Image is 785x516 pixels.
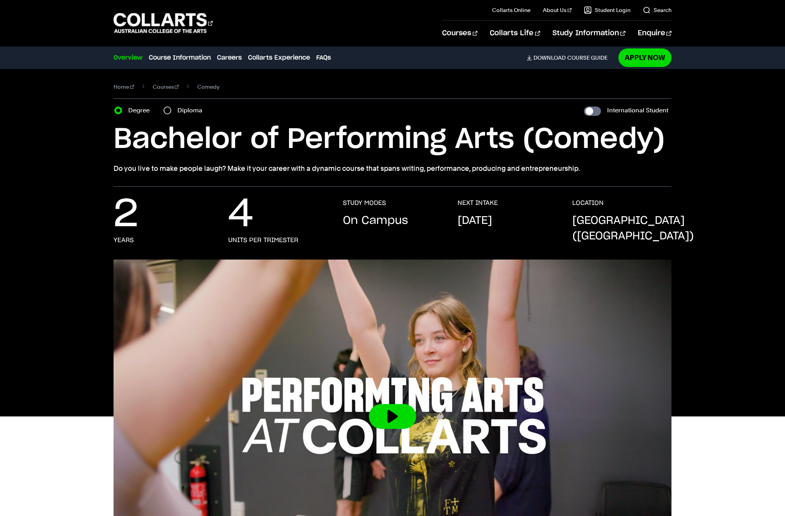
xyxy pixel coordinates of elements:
[343,213,408,229] p: On Campus
[543,6,572,14] a: About Us
[584,6,630,14] a: Student Login
[114,81,134,92] a: Home
[217,53,242,62] a: Careers
[114,53,143,62] a: Overview
[572,213,694,244] p: [GEOGRAPHIC_DATA] ([GEOGRAPHIC_DATA])
[490,21,540,46] a: Collarts Life
[128,105,154,116] label: Degree
[458,213,492,229] p: [DATE]
[527,54,614,61] a: DownloadCourse Guide
[618,48,671,67] a: Apply Now
[458,199,498,207] h3: NEXT INTAKE
[114,163,671,174] p: Do you live to make people laugh? Make it your career with a dynamic course that spans writing, p...
[572,199,604,207] h3: LOCATION
[638,21,671,46] a: Enquire
[153,81,179,92] a: Courses
[534,54,566,61] span: Download
[114,122,671,157] h1: Bachelor of Performing Arts (Comedy)
[343,199,386,207] h3: STUDY MODES
[643,6,671,14] a: Search
[197,81,219,92] span: Comedy
[316,53,331,62] a: FAQs
[114,236,134,244] h3: years
[248,53,310,62] a: Collarts Experience
[607,105,668,116] label: International Student
[114,12,213,34] div: Go to homepage
[114,199,138,230] p: 2
[492,6,530,14] a: Collarts Online
[442,21,477,46] a: Courses
[553,21,625,46] a: Study Information
[228,236,298,244] h3: units per trimester
[149,53,211,62] a: Course Information
[177,105,207,116] label: Diploma
[228,199,253,230] p: 4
